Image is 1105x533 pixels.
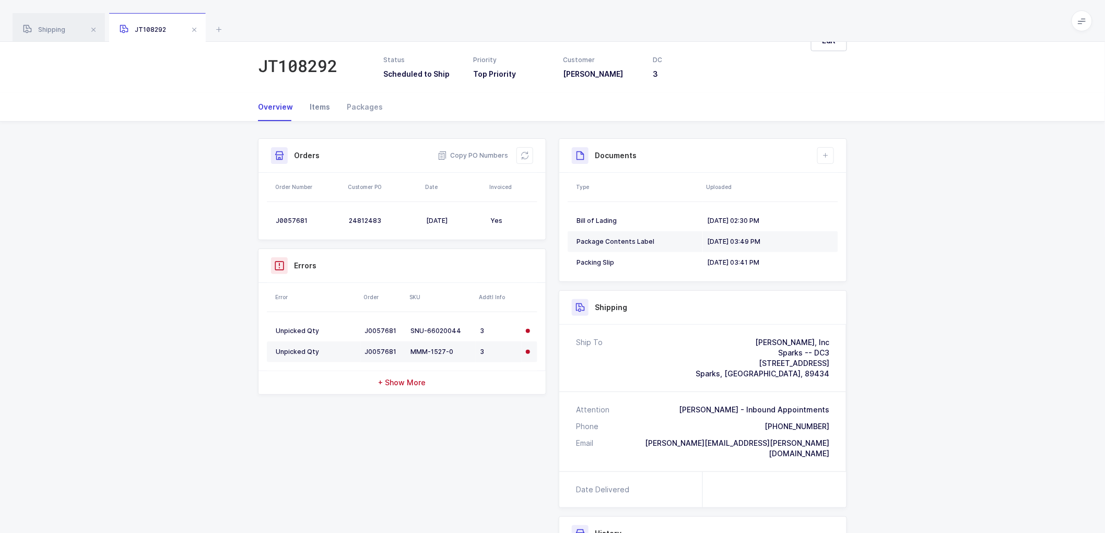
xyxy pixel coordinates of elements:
div: Priority [473,55,550,65]
h3: 3 [653,69,731,79]
div: Unpicked Qty [276,327,356,335]
span: JT108292 [120,26,166,33]
div: Ship To [576,337,603,379]
div: Sparks -- DC3 [696,348,829,358]
div: Order [363,293,403,301]
div: Phone [576,421,598,432]
div: Addtl Info [479,293,519,301]
div: SKU [409,293,473,301]
div: [PERSON_NAME][EMAIL_ADDRESS][PERSON_NAME][DOMAIN_NAME] [593,438,829,459]
div: Unpicked Qty [276,348,356,356]
button: Copy PO Numbers [438,150,508,161]
div: [DATE] 02:30 PM [707,217,829,225]
div: Package Contents Label [577,238,699,246]
span: Shipping [23,26,65,33]
div: Bill of Lading [577,217,699,225]
div: [DATE] 03:49 PM [707,238,829,246]
div: Uploaded [706,183,835,191]
div: + Show More [258,371,546,394]
div: Status [383,55,461,65]
div: SNU-66020044 [410,327,472,335]
div: [PERSON_NAME], Inc [696,337,829,348]
div: [PHONE_NUMBER] [765,421,829,432]
div: [PERSON_NAME] - Inbound Appointments [679,405,829,415]
div: Attention [576,405,609,415]
div: 3 [480,327,518,335]
h3: Scheduled to Ship [383,69,461,79]
span: Sparks, [GEOGRAPHIC_DATA], 89434 [696,369,829,378]
div: Date Delivered [576,484,633,495]
div: Customer [563,55,641,65]
div: Date [425,183,483,191]
span: + Show More [379,377,426,388]
h3: [PERSON_NAME] [563,69,641,79]
div: J0057681 [365,327,402,335]
div: Email [576,438,593,459]
div: Invoiced [489,183,534,191]
div: J0057681 [276,217,340,225]
div: [STREET_ADDRESS] [696,358,829,369]
div: Overview [258,93,301,121]
div: [DATE] 03:41 PM [707,258,829,267]
div: Type [576,183,700,191]
div: 3 [480,348,518,356]
div: Order Number [275,183,342,191]
div: [DATE] [426,217,482,225]
div: MMM-1527-0 [410,348,472,356]
div: Packing Slip [577,258,699,267]
div: 24812483 [349,217,418,225]
h3: Errors [294,260,316,271]
h3: Documents [595,150,637,161]
div: Items [301,93,338,121]
h3: Orders [294,150,320,161]
div: Customer PO [348,183,419,191]
div: Packages [338,93,383,121]
div: J0057681 [365,348,402,356]
h3: Top Priority [473,69,550,79]
span: Yes [490,217,502,224]
div: DC [653,55,731,65]
div: Error [275,293,357,301]
h3: Shipping [595,302,627,313]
